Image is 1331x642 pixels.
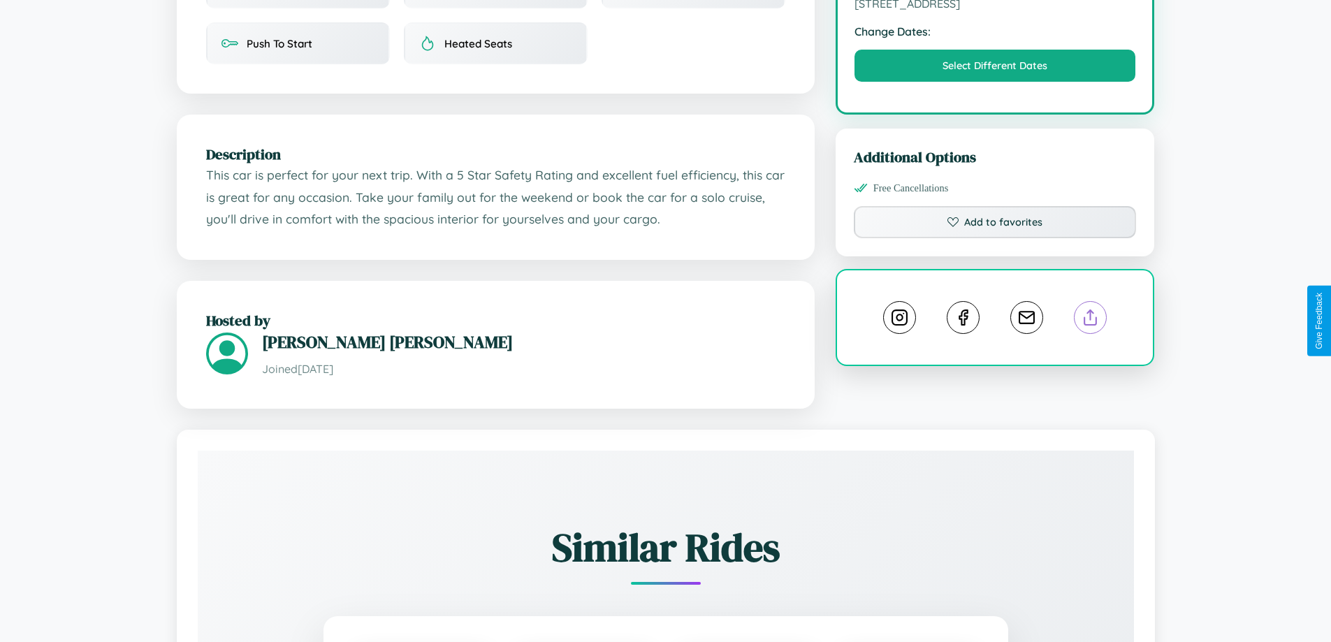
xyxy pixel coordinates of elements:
button: Add to favorites [854,206,1137,238]
h3: [PERSON_NAME] [PERSON_NAME] [262,330,785,353]
span: Heated Seats [444,37,512,50]
div: Give Feedback [1314,293,1324,349]
span: Free Cancellations [873,182,949,194]
h3: Additional Options [854,147,1137,167]
span: Push To Start [247,37,312,50]
h2: Description [206,144,785,164]
p: This car is perfect for your next trip. With a 5 Star Safety Rating and excellent fuel efficiency... [206,164,785,231]
h2: Hosted by [206,310,785,330]
p: Joined [DATE] [262,359,785,379]
button: Select Different Dates [854,50,1136,82]
strong: Change Dates: [854,24,1136,38]
h2: Similar Rides [247,520,1085,574]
